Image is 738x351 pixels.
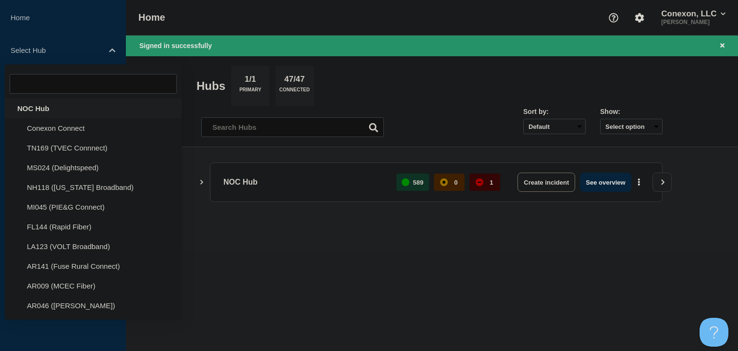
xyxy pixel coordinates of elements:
li: MS024 (Delightspeed) [5,158,182,177]
span: Signed in successfully [139,42,212,50]
button: Select option [600,119,663,134]
li: MI045 (PIE&G Connect) [5,197,182,217]
button: Create incident [517,173,575,192]
li: Conexon Connect [5,118,182,138]
button: Conexon, LLC [659,9,727,19]
li: AR009 (MCEC Fiber) [5,276,182,296]
h2: Hubs [197,79,225,93]
p: 1 [490,179,493,186]
li: AR046 ([PERSON_NAME]) [5,296,182,315]
div: affected [440,178,448,186]
li: FL144 (Rapid Fiber) [5,217,182,237]
p: Primary [239,87,261,97]
div: NOC Hub [5,99,182,118]
div: Show: [600,108,663,115]
button: See overview [580,173,631,192]
p: 47/47 [281,75,308,87]
div: Sort by: [523,108,586,115]
p: Connected [279,87,309,97]
li: LA123 (VOLT Broadband) [5,237,182,256]
li: TN169 (TVEC Connnect) [5,138,182,158]
li: AR141 (Fuse Rural Connect) [5,256,182,276]
h1: Home [138,12,165,23]
div: down [476,178,483,186]
p: 1/1 [241,75,260,87]
button: Support [603,8,624,28]
button: More actions [633,174,645,191]
p: [PERSON_NAME] [659,19,727,25]
p: NOC Hub [223,173,385,192]
select: Sort by [523,119,586,134]
button: Show Connected Hubs [199,179,204,186]
p: Select Hub [11,46,103,54]
button: Close banner [716,40,728,51]
button: View [652,173,672,192]
li: NH118 ([US_STATE] Broadband) [5,177,182,197]
button: Account settings [629,8,650,28]
iframe: Help Scout Beacon - Open [700,318,728,347]
input: Search Hubs [201,117,384,137]
p: 0 [454,179,457,186]
p: 589 [413,179,424,186]
div: up [402,178,409,186]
